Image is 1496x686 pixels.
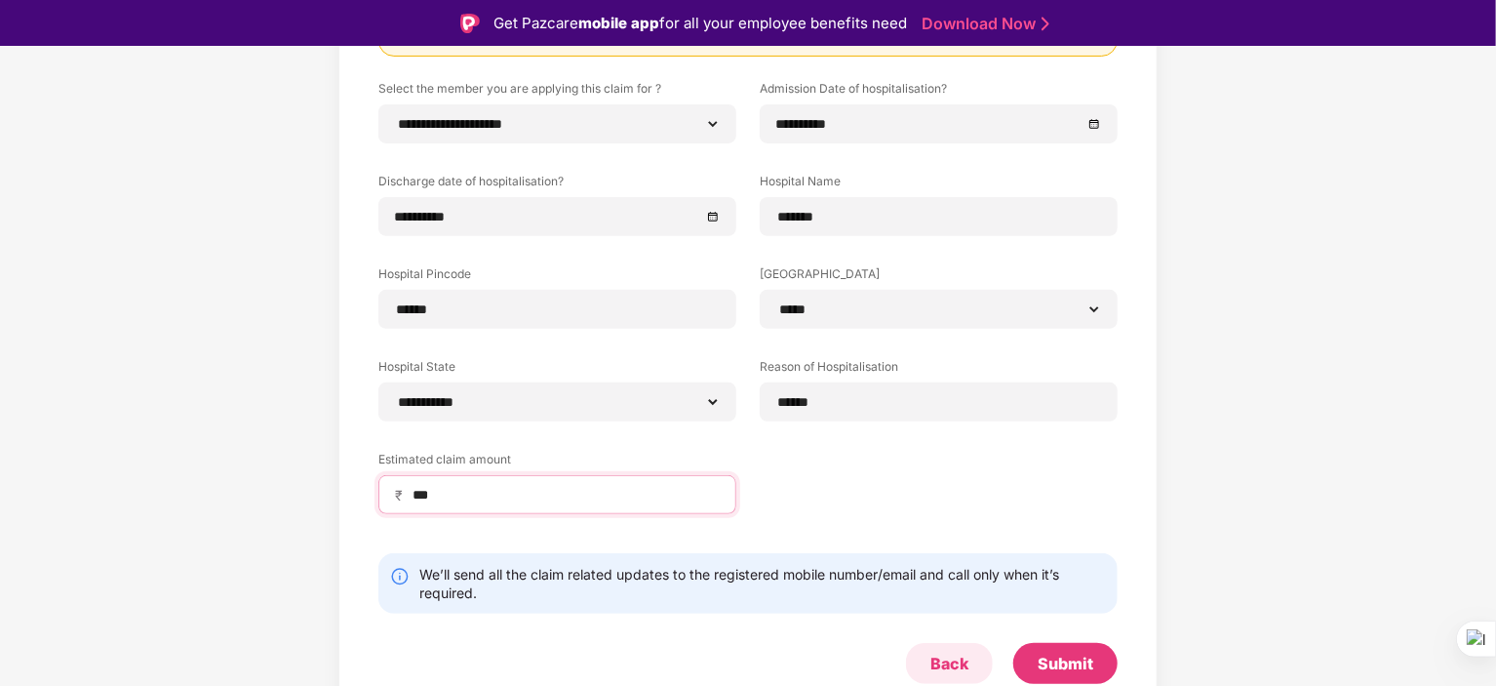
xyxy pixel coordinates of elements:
img: svg+xml;base64,PHN2ZyBpZD0iSW5mby0yMHgyMCIgeG1sbnM9Imh0dHA6Ly93d3cudzMub3JnLzIwMDAvc3ZnIiB3aWR0aD... [390,567,410,586]
label: Hospital State [378,358,736,383]
label: Discharge date of hospitalisation? [378,173,736,197]
strong: mobile app [578,14,659,32]
label: Admission Date of hospitalisation? [760,80,1118,104]
img: Stroke [1042,14,1049,34]
div: Back [930,653,968,674]
label: [GEOGRAPHIC_DATA] [760,265,1118,290]
a: Download Now [922,14,1043,34]
label: Hospital Name [760,173,1118,197]
label: Select the member you are applying this claim for ? [378,80,736,104]
label: Estimated claim amount [378,451,736,475]
img: Logo [460,14,480,33]
span: ₹ [395,486,411,504]
label: Reason of Hospitalisation [760,358,1118,383]
div: Get Pazcare for all your employee benefits need [493,12,907,35]
label: Hospital Pincode [378,265,736,290]
div: Submit [1038,653,1093,674]
div: We’ll send all the claim related updates to the registered mobile number/email and call only when... [419,565,1106,602]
